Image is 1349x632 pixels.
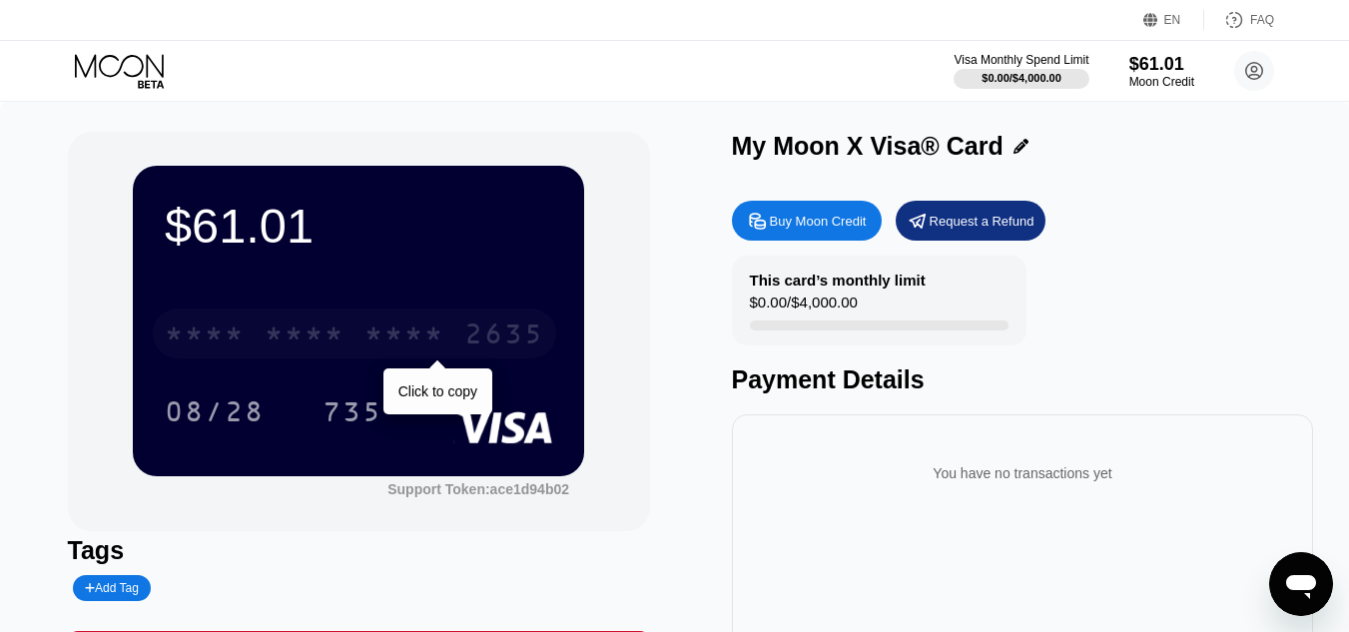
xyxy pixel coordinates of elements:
[954,53,1088,89] div: Visa Monthly Spend Limit$0.00/$4,000.00
[464,320,544,352] div: 2635
[748,445,1298,501] div: You have no transactions yet
[896,201,1045,241] div: Request a Refund
[770,213,867,230] div: Buy Moon Credit
[68,536,650,565] div: Tags
[1129,54,1194,89] div: $61.01Moon Credit
[1164,13,1181,27] div: EN
[398,383,477,399] div: Click to copy
[732,365,1314,394] div: Payment Details
[73,575,151,601] div: Add Tag
[750,272,926,289] div: This card’s monthly limit
[732,201,882,241] div: Buy Moon Credit
[930,213,1034,230] div: Request a Refund
[732,132,1004,161] div: My Moon X Visa® Card
[750,294,858,320] div: $0.00 / $4,000.00
[954,53,1088,67] div: Visa Monthly Spend Limit
[165,198,552,254] div: $61.01
[165,398,265,430] div: 08/28
[1129,75,1194,89] div: Moon Credit
[85,581,139,595] div: Add Tag
[1204,10,1274,30] div: FAQ
[1143,10,1204,30] div: EN
[1250,13,1274,27] div: FAQ
[387,481,569,497] div: Support Token: ace1d94b02
[1129,54,1194,75] div: $61.01
[982,72,1061,84] div: $0.00 / $4,000.00
[150,386,280,436] div: 08/28
[1269,552,1333,616] iframe: Button to launch messaging window
[323,398,382,430] div: 735
[308,386,397,436] div: 735
[387,481,569,497] div: Support Token:ace1d94b02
